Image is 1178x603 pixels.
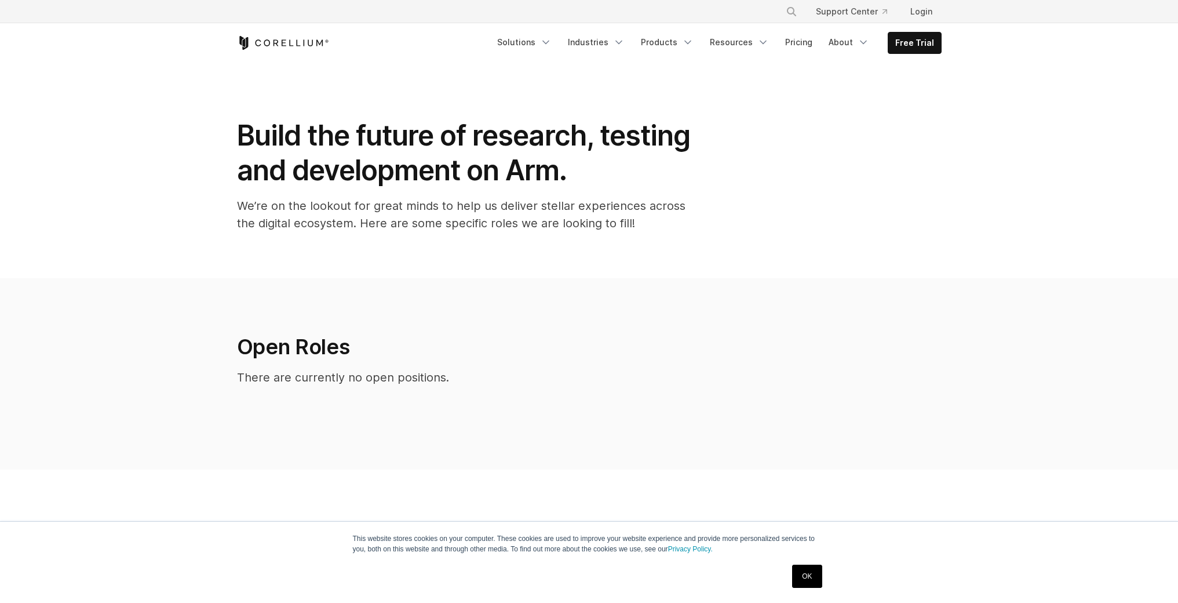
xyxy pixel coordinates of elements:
a: Resources [703,32,776,53]
p: We’re on the lookout for great minds to help us deliver stellar experiences across the digital ec... [237,197,701,232]
p: This website stores cookies on your computer. These cookies are used to improve your website expe... [353,533,826,554]
a: Free Trial [888,32,941,53]
a: OK [792,565,822,588]
a: Products [634,32,701,53]
p: There are currently no open positions. [237,369,760,386]
a: Solutions [490,32,559,53]
h1: Build the future of research, testing and development on Arm. [237,118,701,188]
a: Pricing [778,32,819,53]
a: Support Center [807,1,896,22]
a: Login [901,1,942,22]
button: Search [781,1,802,22]
a: Corellium Home [237,36,329,50]
a: About [822,32,876,53]
a: Industries [561,32,632,53]
a: Privacy Policy. [668,545,713,553]
div: Navigation Menu [772,1,942,22]
h2: Open Roles [237,334,760,359]
div: Navigation Menu [490,32,942,54]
